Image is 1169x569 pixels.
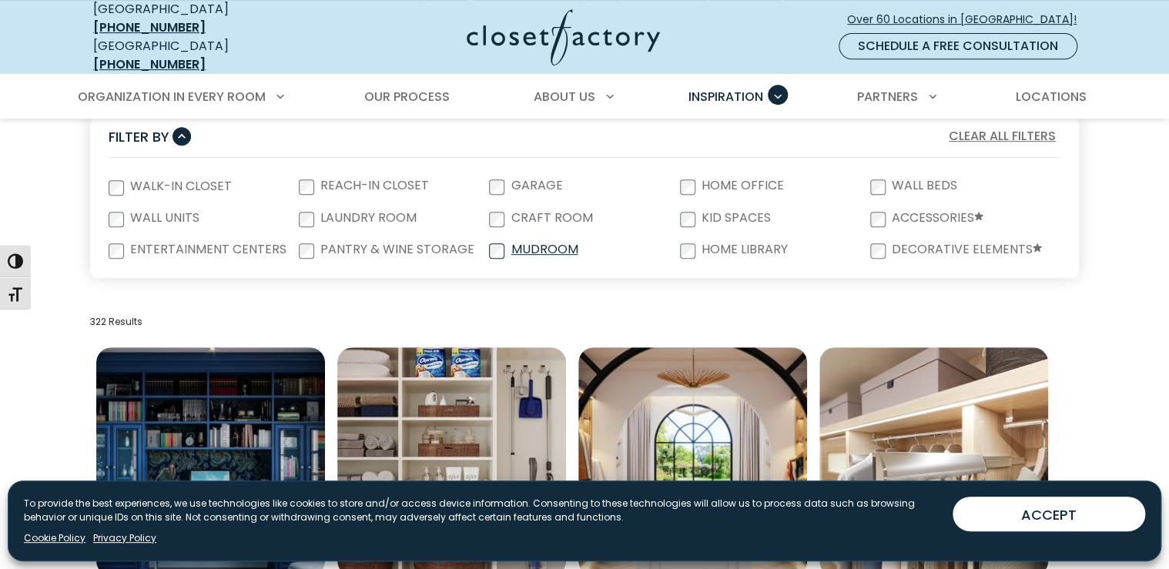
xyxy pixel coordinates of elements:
[695,243,791,256] label: Home Library
[90,315,1079,329] p: 322 Results
[24,497,940,524] p: To provide the best experiences, we use technologies like cookies to store and/or access device i...
[314,212,420,224] label: Laundry Room
[944,126,1060,146] button: Clear All Filters
[93,18,206,36] a: [PHONE_NUMBER]
[67,75,1102,119] nav: Primary Menu
[534,88,595,105] span: About Us
[93,531,156,545] a: Privacy Policy
[688,88,763,105] span: Inspiration
[846,6,1090,33] a: Over 60 Locations in [GEOGRAPHIC_DATA]!
[93,37,317,74] div: [GEOGRAPHIC_DATA]
[695,212,774,224] label: Kid Spaces
[695,179,787,192] label: Home Office
[1016,88,1087,105] span: Locations
[886,212,986,225] label: Accessories
[504,179,565,192] label: Garage
[886,243,1045,256] label: Decorative Elements
[857,88,918,105] span: Partners
[886,179,960,192] label: Wall Beds
[363,88,449,105] span: Our Process
[124,243,290,256] label: Entertainment Centers
[93,55,206,73] a: [PHONE_NUMBER]
[504,243,581,256] label: Mudroom
[124,180,235,192] label: Walk-In Closet
[314,179,432,192] label: Reach-In Closet
[504,212,595,224] label: Craft Room
[109,126,191,148] button: Filter By
[24,531,85,545] a: Cookie Policy
[78,88,266,105] span: Organization in Every Room
[124,212,203,224] label: Wall Units
[847,12,1089,28] span: Over 60 Locations in [GEOGRAPHIC_DATA]!
[314,243,477,256] label: Pantry & Wine Storage
[953,497,1145,531] button: ACCEPT
[839,33,1077,59] a: Schedule a Free Consultation
[467,9,660,65] img: Closet Factory Logo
